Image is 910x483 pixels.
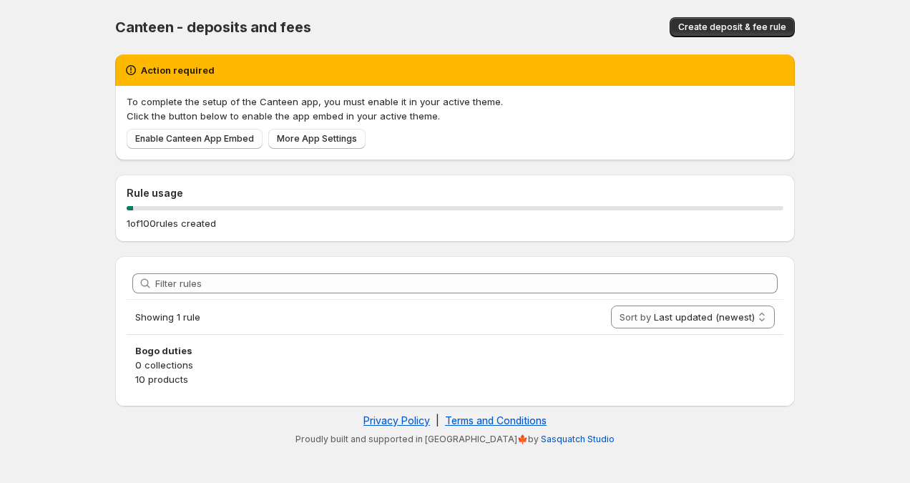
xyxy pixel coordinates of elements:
[135,311,200,323] span: Showing 1 rule
[541,434,615,444] a: Sasquatch Studio
[127,129,263,149] a: Enable Canteen App Embed
[122,434,788,445] p: Proudly built and supported in [GEOGRAPHIC_DATA]🍁by
[127,94,783,109] p: To complete the setup of the Canteen app, you must enable it in your active theme.
[268,129,366,149] a: More App Settings
[436,414,439,426] span: |
[678,21,786,33] span: Create deposit & fee rule
[135,372,775,386] p: 10 products
[135,133,254,145] span: Enable Canteen App Embed
[277,133,357,145] span: More App Settings
[141,63,215,77] h2: Action required
[127,109,783,123] p: Click the button below to enable the app embed in your active theme.
[135,358,775,372] p: 0 collections
[127,216,216,230] p: 1 of 100 rules created
[670,17,795,37] button: Create deposit & fee rule
[115,19,311,36] span: Canteen - deposits and fees
[135,343,775,358] h3: Bogo duties
[445,414,547,426] a: Terms and Conditions
[127,186,783,200] h2: Rule usage
[155,273,778,293] input: Filter rules
[363,414,430,426] a: Privacy Policy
